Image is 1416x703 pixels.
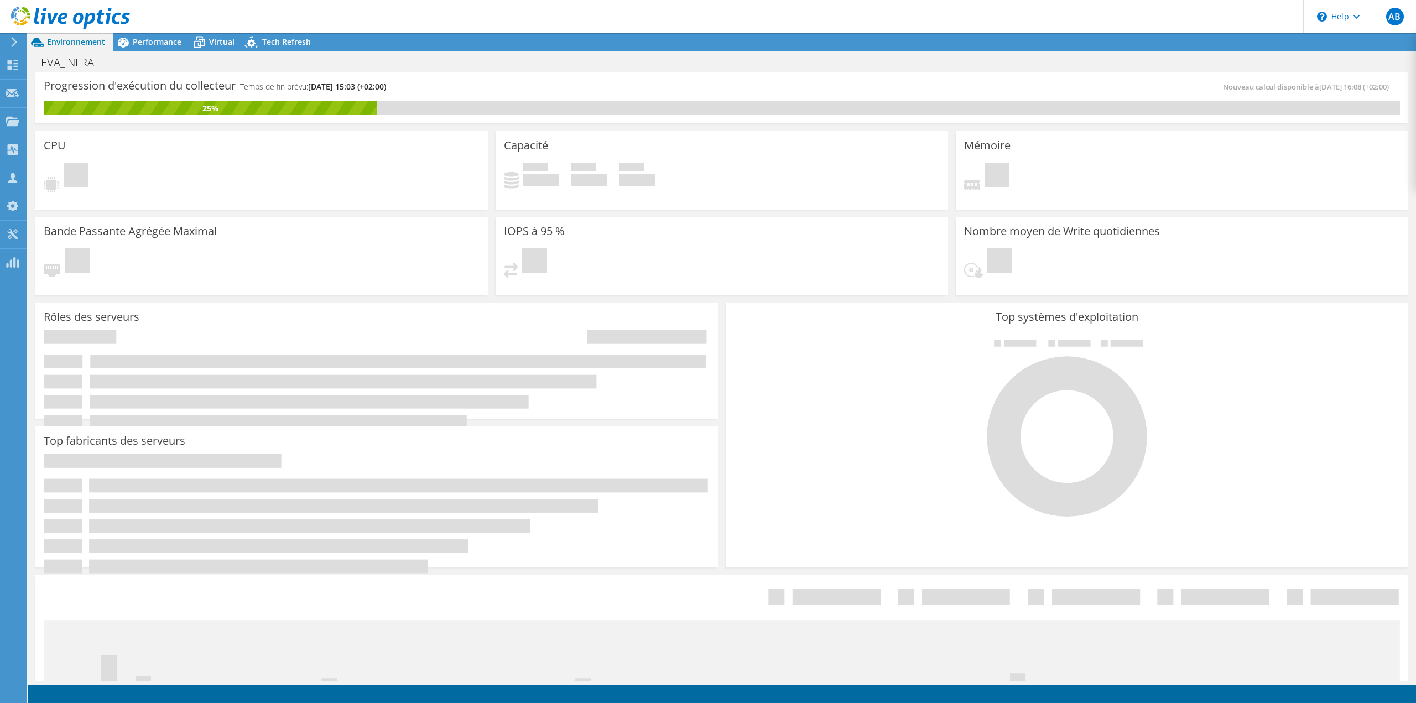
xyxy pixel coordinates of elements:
[571,163,596,174] span: Espace libre
[47,37,105,47] span: Environnement
[987,248,1012,275] span: En attente
[523,163,548,174] span: Utilisé
[964,139,1011,152] h3: Mémoire
[133,37,181,47] span: Performance
[240,81,386,93] h4: Temps de fin prévu:
[44,311,139,323] h3: Rôles des serveurs
[1223,82,1394,92] span: Nouveau calcul disponible à
[985,163,1009,190] span: En attente
[1386,8,1404,25] span: AB
[734,311,1400,323] h3: Top systèmes d'exploitation
[308,81,386,92] span: [DATE] 15:03 (+02:00)
[262,37,311,47] span: Tech Refresh
[619,174,655,186] h4: 0 Gio
[1319,82,1389,92] span: [DATE] 16:08 (+02:00)
[1317,12,1327,22] svg: \n
[44,435,185,447] h3: Top fabricants des serveurs
[65,248,90,275] span: En attente
[44,102,377,114] div: 25%
[523,174,559,186] h4: 0 Gio
[44,225,217,237] h3: Bande Passante Agrégée Maximal
[64,163,88,190] span: En attente
[522,248,547,275] span: En attente
[571,174,607,186] h4: 0 Gio
[36,56,111,69] h1: EVA_INFRA
[619,163,644,174] span: Total
[504,139,548,152] h3: Capacité
[44,139,66,152] h3: CPU
[504,225,565,237] h3: IOPS à 95 %
[964,225,1160,237] h3: Nombre moyen de Write quotidiennes
[209,37,235,47] span: Virtual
